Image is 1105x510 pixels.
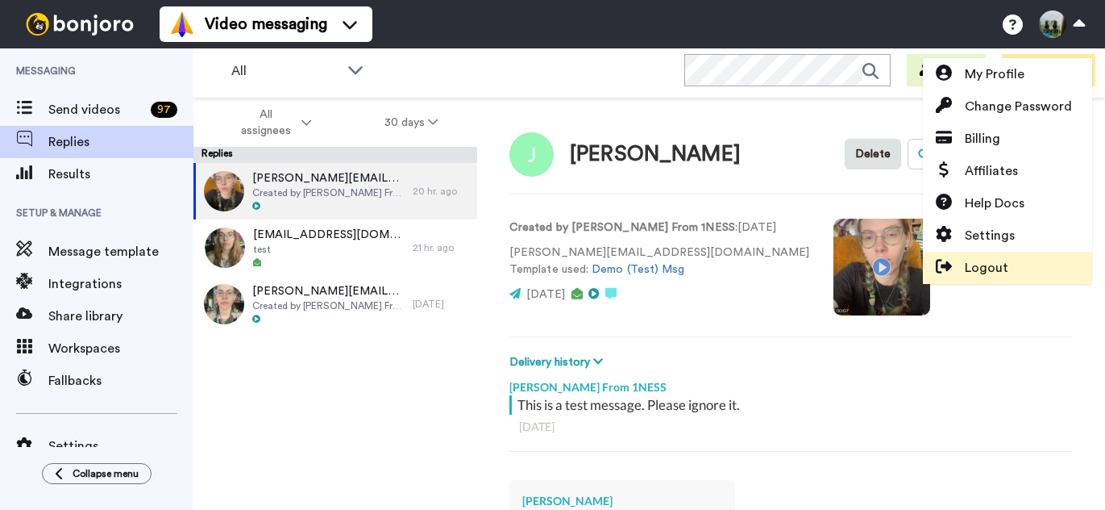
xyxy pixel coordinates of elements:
[923,155,1092,187] a: Affiliates
[231,61,339,81] span: All
[73,467,139,480] span: Collapse menu
[193,219,477,276] a: [EMAIL_ADDRESS][DOMAIN_NAME]test21 hr. ago
[923,58,1092,90] a: My Profile
[965,97,1072,116] span: Change Password
[204,171,244,211] img: 47ab8441-3d22-463b-82fb-949039be850b-thumb.jpg
[519,419,1063,435] div: [DATE]
[413,185,469,198] div: 20 hr. ago
[908,139,996,169] button: Open original
[965,129,1000,148] span: Billing
[252,283,405,299] span: [PERSON_NAME][EMAIL_ADDRESS][DOMAIN_NAME]
[193,163,477,219] a: [PERSON_NAME][EMAIL_ADDRESS][DOMAIN_NAME]Created by [PERSON_NAME] From 1NESS20 hr. ago
[1002,54,1095,86] button: Upgrade
[592,264,684,275] a: Demo (Test) Msg
[193,147,477,163] div: Replies
[233,107,298,139] span: All assignees
[965,226,1015,245] span: Settings
[923,187,1092,219] a: Help Docs
[48,242,193,261] span: Message template
[253,227,405,243] span: [EMAIL_ADDRESS][DOMAIN_NAME]
[509,371,1073,395] div: [PERSON_NAME] From 1NESS
[965,161,1018,181] span: Affiliates
[517,395,1069,415] div: This is a test message. Please ignore it.
[252,299,405,312] span: Created by [PERSON_NAME] From 1NESS
[570,143,741,166] div: [PERSON_NAME]
[193,276,477,332] a: [PERSON_NAME][EMAIL_ADDRESS][DOMAIN_NAME]Created by [PERSON_NAME] From 1NESS[DATE]
[169,11,195,37] img: vm-color.svg
[48,371,193,391] span: Fallbacks
[907,54,986,86] button: Invite
[965,194,1024,213] span: Help Docs
[509,245,809,278] p: [PERSON_NAME][EMAIL_ADDRESS][DOMAIN_NAME] Template used:
[526,289,565,300] span: [DATE]
[923,123,1092,155] a: Billing
[252,170,405,186] span: [PERSON_NAME][EMAIL_ADDRESS][DOMAIN_NAME]
[509,353,608,371] button: Delivery history
[151,102,177,118] div: 97
[48,307,193,326] span: Share library
[923,252,1092,284] a: Logout
[204,284,244,324] img: e46d70ac-39d4-4b06-b7bf-d48f446f822e-thumb.jpg
[923,219,1092,252] a: Settings
[965,258,1008,278] span: Logout
[48,339,193,358] span: Workspaces
[19,13,140,36] img: bj-logo-header-white.svg
[509,222,735,233] strong: Created by [PERSON_NAME] From 1NESS
[48,100,144,119] span: Send videos
[48,437,193,456] span: Settings
[48,165,193,184] span: Results
[845,139,901,169] button: Delete
[252,186,405,199] span: Created by [PERSON_NAME] From 1NESS
[413,241,469,254] div: 21 hr. ago
[522,493,722,509] div: [PERSON_NAME]
[253,243,405,256] span: test
[413,298,469,311] div: [DATE]
[348,108,475,137] button: 30 days
[42,463,152,484] button: Collapse menu
[205,228,245,268] img: 98530566-5599-40bc-8a5f-d63240d190da-thumb.jpg
[48,274,193,294] span: Integrations
[197,100,348,145] button: All assignees
[509,219,809,236] p: : [DATE]
[48,132,193,152] span: Replies
[205,13,327,36] span: Video messaging
[923,90,1092,123] a: Change Password
[965,65,1024,84] span: My Profile
[509,132,554,177] img: Image of Jay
